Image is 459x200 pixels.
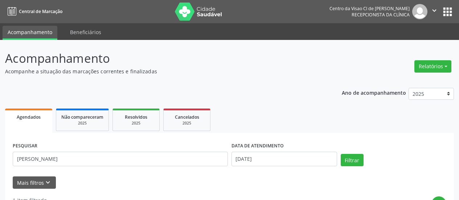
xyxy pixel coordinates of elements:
[441,5,454,18] button: apps
[65,26,106,38] a: Beneficiários
[19,8,62,15] span: Central de Marcação
[175,114,199,120] span: Cancelados
[5,49,319,68] p: Acompanhamento
[412,4,427,19] img: img
[414,60,451,73] button: Relatórios
[13,176,56,189] button: Mais filtroskeyboard_arrow_down
[352,12,410,18] span: Recepcionista da clínica
[3,26,57,40] a: Acompanhamento
[427,4,441,19] button: 
[13,140,37,152] label: PESQUISAR
[231,140,284,152] label: DATA DE ATENDIMENTO
[329,5,410,12] div: Centro da Visao Cl de [PERSON_NAME]
[342,88,406,97] p: Ano de acompanhamento
[61,114,103,120] span: Não compareceram
[44,179,52,187] i: keyboard_arrow_down
[5,5,62,17] a: Central de Marcação
[430,7,438,15] i: 
[341,154,364,166] button: Filtrar
[61,121,103,126] div: 2025
[231,152,337,166] input: Selecione um intervalo
[5,68,319,75] p: Acompanhe a situação das marcações correntes e finalizadas
[17,114,41,120] span: Agendados
[118,121,154,126] div: 2025
[169,121,205,126] div: 2025
[125,114,147,120] span: Resolvidos
[13,152,228,166] input: Nome, código do beneficiário ou CPF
